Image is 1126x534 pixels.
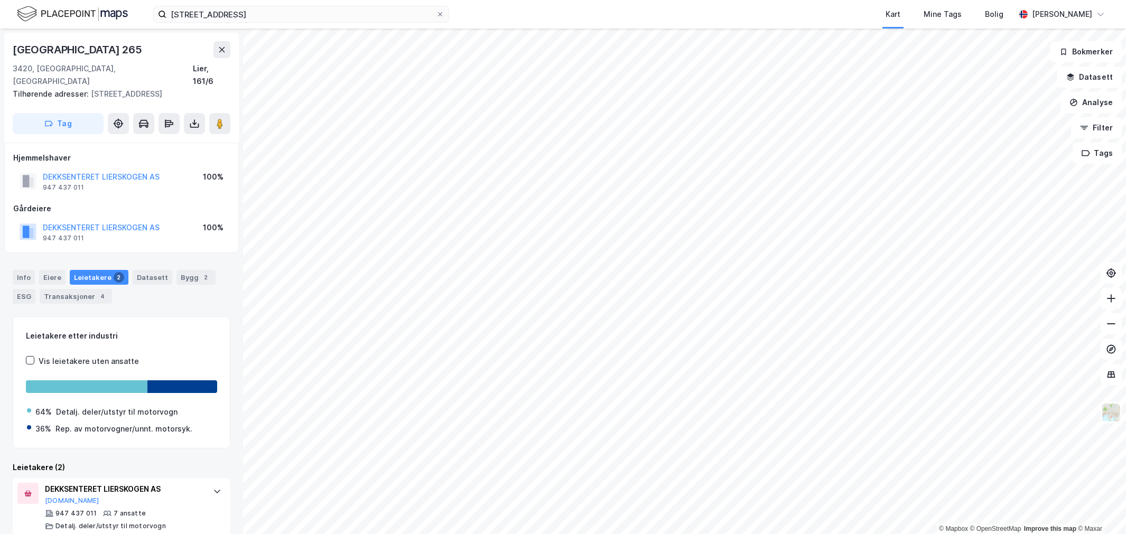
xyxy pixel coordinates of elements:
[114,272,124,283] div: 2
[133,270,172,285] div: Datasett
[55,509,97,518] div: 947 437 011
[13,152,230,164] div: Hjemmelshaver
[886,8,900,21] div: Kart
[13,62,193,88] div: 3420, [GEOGRAPHIC_DATA], [GEOGRAPHIC_DATA]
[1073,143,1122,164] button: Tags
[1073,483,1126,534] iframe: Chat Widget
[970,525,1021,532] a: OpenStreetMap
[13,89,91,98] span: Tilhørende adresser:
[35,423,51,435] div: 36%
[39,270,66,285] div: Eiere
[40,289,112,304] div: Transaksjoner
[1032,8,1092,21] div: [PERSON_NAME]
[55,522,166,530] div: Detalj. deler/utstyr til motorvogn
[985,8,1003,21] div: Bolig
[17,5,128,23] img: logo.f888ab2527a4732fd821a326f86c7f29.svg
[1050,41,1122,62] button: Bokmerker
[13,88,222,100] div: [STREET_ADDRESS]
[201,272,211,283] div: 2
[1071,117,1122,138] button: Filter
[203,171,224,183] div: 100%
[203,221,224,234] div: 100%
[1060,92,1122,113] button: Analyse
[1024,525,1076,532] a: Improve this map
[13,289,35,304] div: ESG
[56,406,178,418] div: Detalj. deler/utstyr til motorvogn
[35,406,52,418] div: 64%
[45,496,99,505] button: [DOMAIN_NAME]
[114,509,146,518] div: 7 ansatte
[13,461,230,474] div: Leietakere (2)
[13,113,104,134] button: Tag
[193,62,230,88] div: Lier, 161/6
[97,291,108,302] div: 4
[1057,67,1122,88] button: Datasett
[45,483,202,495] div: DEKKSENTERET LIERSKOGEN AS
[13,270,35,285] div: Info
[1073,483,1126,534] div: Kontrollprogram for chat
[43,183,84,192] div: 947 437 011
[924,8,962,21] div: Mine Tags
[13,202,230,215] div: Gårdeiere
[166,6,436,22] input: Søk på adresse, matrikkel, gårdeiere, leietakere eller personer
[55,423,192,435] div: Rep. av motorvogner/unnt. motorsyk.
[39,355,139,368] div: Vis leietakere uten ansatte
[43,234,84,242] div: 947 437 011
[26,330,217,342] div: Leietakere etter industri
[1101,402,1121,423] img: Z
[176,270,216,285] div: Bygg
[13,41,144,58] div: [GEOGRAPHIC_DATA] 265
[70,270,128,285] div: Leietakere
[939,525,968,532] a: Mapbox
